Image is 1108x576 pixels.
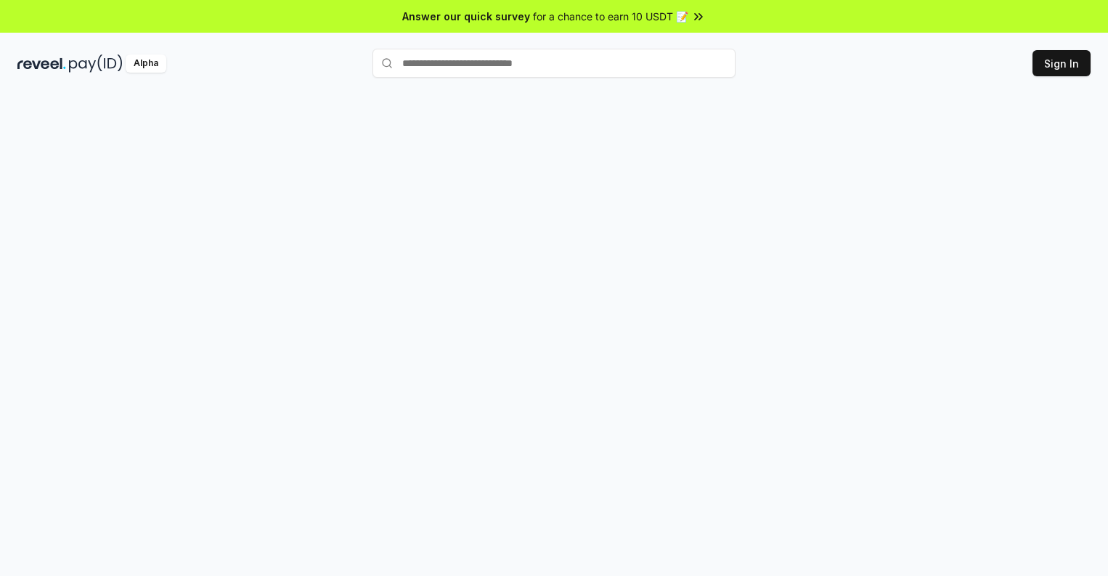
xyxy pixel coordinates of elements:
[17,54,66,73] img: reveel_dark
[533,9,688,24] span: for a chance to earn 10 USDT 📝
[1032,50,1091,76] button: Sign In
[402,9,530,24] span: Answer our quick survey
[69,54,123,73] img: pay_id
[126,54,166,73] div: Alpha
